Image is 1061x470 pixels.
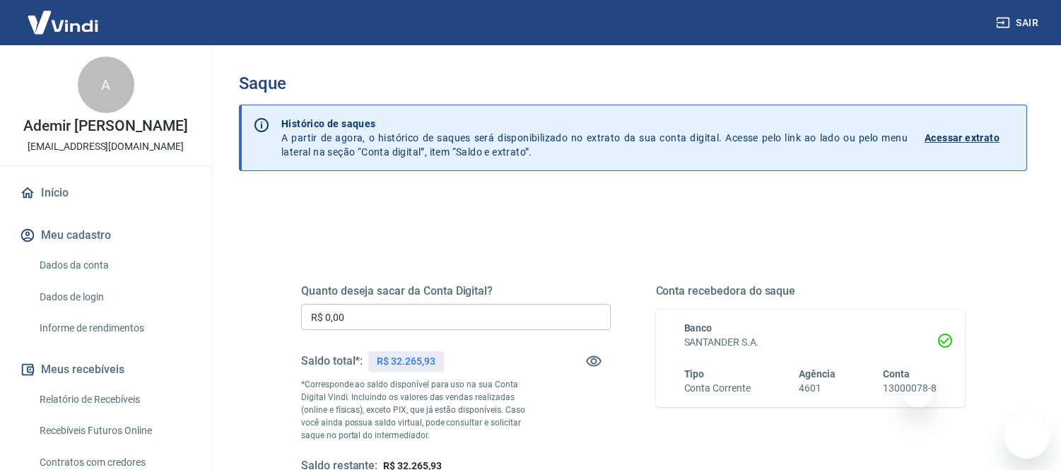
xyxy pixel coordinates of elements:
p: [EMAIL_ADDRESS][DOMAIN_NAME] [28,139,184,154]
iframe: Botão para abrir a janela de mensagens [1004,413,1050,459]
p: *Corresponde ao saldo disponível para uso na sua Conta Digital Vindi. Incluindo os valores das ve... [301,378,533,442]
h5: Quanto deseja sacar da Conta Digital? [301,284,611,298]
button: Sair [993,10,1044,36]
h5: Saldo total*: [301,354,363,368]
a: Recebíveis Futuros Online [34,416,194,445]
a: Início [17,177,194,208]
a: Informe de rendimentos [34,314,194,343]
span: Banco [684,322,713,334]
h6: 4601 [799,381,836,396]
span: Agência [799,368,836,380]
h6: 13000078-8 [883,381,937,396]
h6: SANTANDER S.A. [684,335,937,350]
div: A [78,57,134,113]
p: Acessar extrato [925,131,1000,145]
h5: Conta recebedora do saque [656,284,966,298]
button: Meu cadastro [17,220,194,251]
a: Dados de login [34,283,194,312]
p: R$ 32.265,93 [377,354,435,369]
h3: Saque [239,74,1027,93]
p: Histórico de saques [281,117,908,131]
span: Tipo [684,368,705,380]
a: Acessar extrato [925,117,1015,159]
p: A partir de agora, o histórico de saques será disponibilizado no extrato da sua conta digital. Ac... [281,117,908,159]
a: Relatório de Recebíveis [34,385,194,414]
iframe: Fechar mensagem [903,380,932,408]
p: Ademir [PERSON_NAME] [23,119,187,134]
img: Vindi [17,1,109,44]
h6: Conta Corrente [684,381,751,396]
button: Meus recebíveis [17,354,194,385]
a: Dados da conta [34,251,194,280]
span: Conta [883,368,910,380]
